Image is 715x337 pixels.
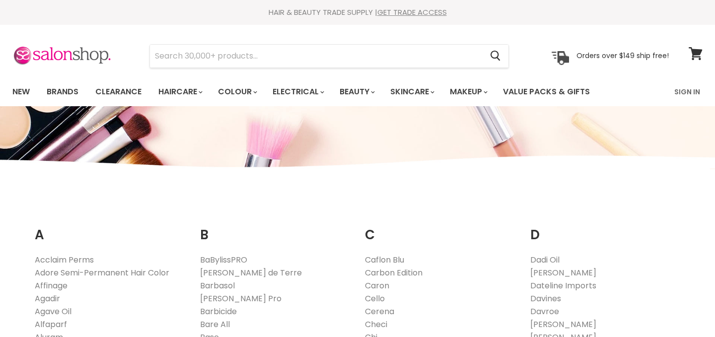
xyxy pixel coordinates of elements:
[200,306,237,317] a: Barbicide
[332,81,381,102] a: Beauty
[200,319,230,330] a: Bare All
[200,254,247,266] a: BaBylissPRO
[200,267,302,278] a: [PERSON_NAME] de Terre
[668,81,706,102] a: Sign In
[88,81,149,102] a: Clearance
[35,267,169,278] a: Adore Semi-Permanent Hair Color
[35,254,94,266] a: Acclaim Perms
[377,7,447,17] a: GET TRADE ACCESS
[530,254,560,266] a: Dadi Oil
[530,319,596,330] a: [PERSON_NAME]
[530,306,559,317] a: Davroe
[211,81,263,102] a: Colour
[35,306,71,317] a: Agave Oil
[151,81,209,102] a: Haircare
[149,44,509,68] form: Product
[35,280,68,291] a: Affinage
[39,81,86,102] a: Brands
[200,293,282,304] a: [PERSON_NAME] Pro
[365,306,394,317] a: Cerena
[265,81,330,102] a: Electrical
[530,280,596,291] a: Dateline Imports
[365,267,423,278] a: Carbon Edition
[482,45,508,67] button: Search
[365,293,385,304] a: Cello
[365,319,387,330] a: Checi
[496,81,597,102] a: Value Packs & Gifts
[383,81,440,102] a: Skincare
[576,51,669,60] p: Orders over $149 ship free!
[35,293,60,304] a: Agadir
[35,319,67,330] a: Alfaparf
[200,280,235,291] a: Barbasol
[5,81,37,102] a: New
[530,212,681,245] h2: D
[200,212,351,245] h2: B
[530,267,596,278] a: [PERSON_NAME]
[530,293,561,304] a: Davines
[150,45,482,67] input: Search
[365,254,404,266] a: Caflon Blu
[442,81,494,102] a: Makeup
[5,77,633,106] ul: Main menu
[365,280,389,291] a: Caron
[365,212,515,245] h2: C
[35,212,185,245] h2: A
